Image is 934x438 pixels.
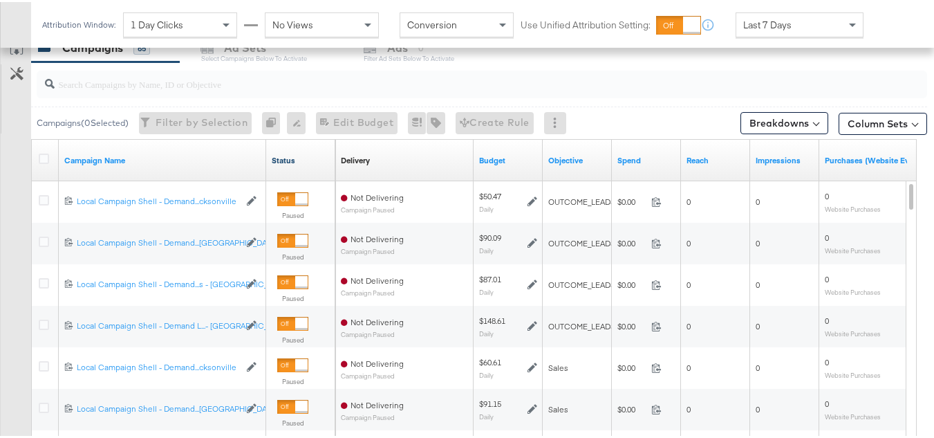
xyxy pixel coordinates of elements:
[55,63,848,90] input: Search Campaigns by Name, ID or Objective
[479,313,505,325] div: $148.61
[548,194,615,205] span: OUTCOME_LEADS
[548,277,615,288] span: OUTCOME_LEADS
[341,287,404,295] sub: Campaign Paused
[756,277,760,288] span: 0
[687,402,691,412] span: 0
[277,209,308,218] label: Paused
[548,236,615,246] span: OUTCOME_LEADS
[756,194,760,205] span: 0
[825,410,881,419] sub: Website Purchases
[351,356,404,367] span: Not Delivering
[272,17,313,29] span: No Views
[131,17,183,29] span: 1 Day Clicks
[479,272,501,283] div: $87.01
[77,235,239,247] a: Local Campaign Shell - Demand...[GEOGRAPHIC_DATA]
[77,360,239,372] a: Local Campaign Shell - Demand...cksonville
[351,273,404,284] span: Not Delivering
[687,236,691,246] span: 0
[77,235,239,246] div: Local Campaign Shell - Demand...[GEOGRAPHIC_DATA]
[41,18,116,28] div: Attribution Window:
[825,189,829,199] span: 0
[687,194,691,205] span: 0
[77,401,239,413] a: Local Campaign Shell - Demand...[GEOGRAPHIC_DATA]
[756,402,760,412] span: 0
[62,38,123,54] div: Campaigns
[277,292,308,301] label: Paused
[351,232,404,242] span: Not Delivering
[77,318,239,329] div: Local Campaign Shell - Demand L...- [GEOGRAPHIC_DATA]
[341,412,404,419] sub: Campaign Paused
[825,286,881,294] sub: Website Purchases
[687,153,745,164] a: The number of people your ad was served to.
[756,319,760,329] span: 0
[277,375,308,384] label: Paused
[77,401,239,412] div: Local Campaign Shell - Demand...[GEOGRAPHIC_DATA]
[341,153,370,164] a: Reflects the ability of your Ad Campaign to achieve delivery based on ad states, schedule and bud...
[341,204,404,212] sub: Campaign Paused
[479,230,501,241] div: $90.09
[839,111,927,133] button: Column Sets
[479,244,494,253] sub: Daily
[521,17,651,30] label: Use Unified Attribution Setting:
[548,319,615,329] span: OUTCOME_LEADS
[351,398,404,408] span: Not Delivering
[687,319,691,329] span: 0
[479,189,501,200] div: $50.47
[825,369,881,377] sub: Website Purchases
[740,110,828,132] button: Breakdowns
[77,194,239,206] a: Local Campaign Shell - Demand...cksonville
[479,355,501,366] div: $60.61
[341,246,404,253] sub: Campaign Paused
[277,250,308,259] label: Paused
[351,190,404,201] span: Not Delivering
[479,369,494,377] sub: Daily
[479,396,501,408] div: $91.15
[479,327,494,336] sub: Daily
[64,153,261,164] a: Your campaign name.
[743,17,792,29] span: Last 7 Days
[617,361,646,371] span: $0.00
[272,153,330,164] a: Shows the current state of your Ad Campaign.
[825,203,881,211] sub: Website Purchases
[548,402,568,412] span: Sales
[351,315,404,325] span: Not Delivering
[617,319,646,329] span: $0.00
[262,110,287,132] div: 0
[479,153,537,164] a: The maximum amount you're willing to spend on your ads, on average each day or over the lifetime ...
[407,17,457,29] span: Conversion
[687,361,691,371] span: 0
[825,313,829,324] span: 0
[825,272,829,282] span: 0
[277,334,308,343] label: Paused
[133,40,150,53] div: 65
[548,361,568,371] span: Sales
[756,153,814,164] a: The number of times your ad was served. On mobile apps an ad is counted as served the first time ...
[341,329,404,336] sub: Campaign Paused
[617,153,675,164] a: The total amount spent to date.
[825,355,829,365] span: 0
[77,277,239,289] a: Local Campaign Shell - Demand...s - [GEOGRAPHIC_DATA]
[37,115,129,127] div: Campaigns ( 0 Selected)
[548,153,606,164] a: Your campaign's objective.
[277,417,308,426] label: Paused
[756,236,760,246] span: 0
[479,286,494,294] sub: Daily
[687,277,691,288] span: 0
[617,194,646,205] span: $0.00
[77,318,239,330] a: Local Campaign Shell - Demand L...- [GEOGRAPHIC_DATA]
[617,236,646,246] span: $0.00
[341,370,404,378] sub: Campaign Paused
[825,327,881,336] sub: Website Purchases
[341,153,370,164] div: Delivery
[825,396,829,407] span: 0
[479,203,494,211] sub: Daily
[825,230,829,241] span: 0
[756,361,760,371] span: 0
[479,410,494,419] sub: Daily
[617,277,646,288] span: $0.00
[825,244,881,253] sub: Website Purchases
[617,402,646,412] span: $0.00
